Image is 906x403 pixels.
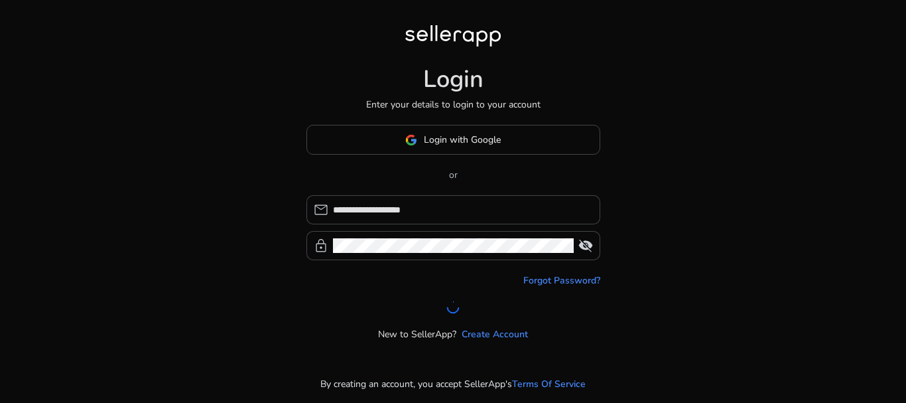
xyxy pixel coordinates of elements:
[306,125,600,155] button: Login with Google
[423,65,484,94] h1: Login
[313,238,329,254] span: lock
[378,327,456,341] p: New to SellerApp?
[512,377,586,391] a: Terms Of Service
[366,98,541,112] p: Enter your details to login to your account
[578,238,594,254] span: visibility_off
[424,133,501,147] span: Login with Google
[405,134,417,146] img: google-logo.svg
[462,327,528,341] a: Create Account
[523,274,600,287] a: Forgot Password?
[313,202,329,218] span: mail
[306,168,600,182] p: or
